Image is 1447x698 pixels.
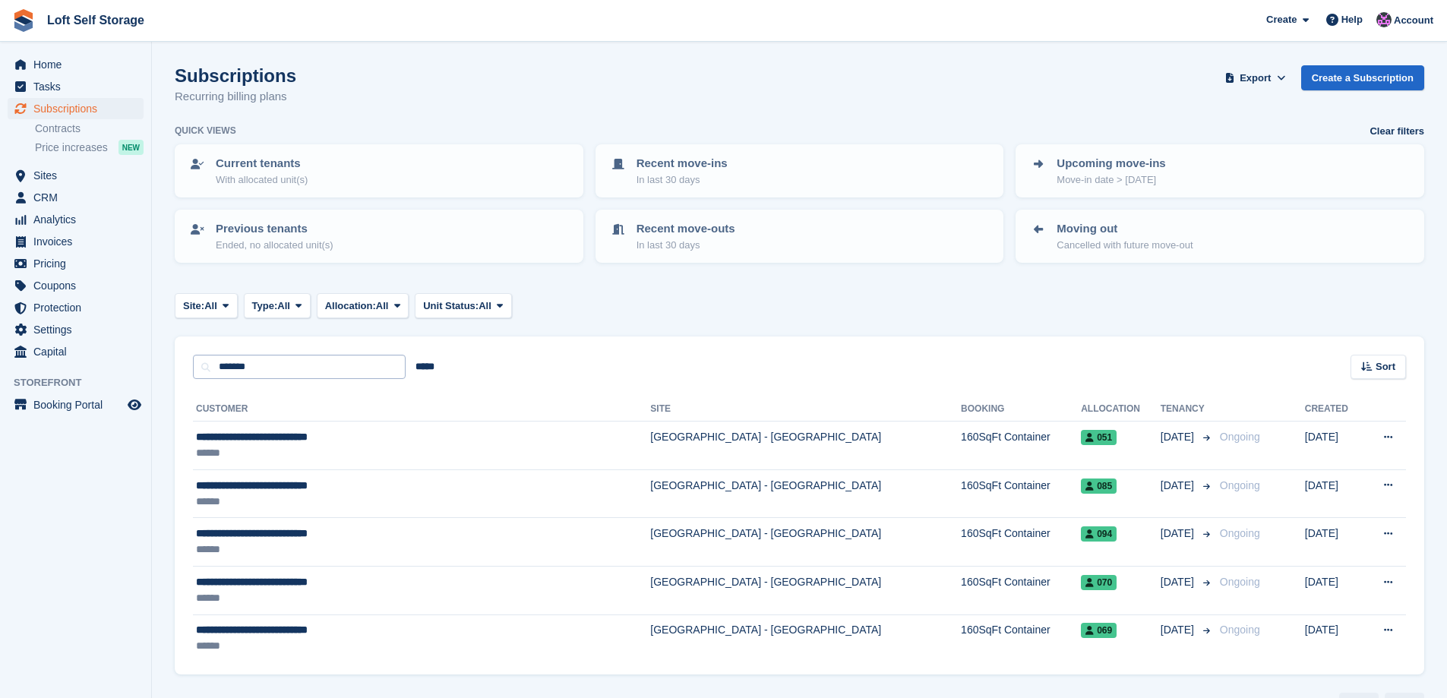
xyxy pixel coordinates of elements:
p: Recent move-ins [637,155,728,172]
td: [DATE] [1305,614,1363,662]
img: Amy Wright [1376,12,1392,27]
p: Recurring billing plans [175,88,296,106]
button: Site: All [175,293,238,318]
span: CRM [33,187,125,208]
span: Protection [33,297,125,318]
a: menu [8,187,144,208]
td: [DATE] [1305,469,1363,518]
th: Booking [961,397,1081,422]
a: Current tenants With allocated unit(s) [176,146,582,196]
span: 069 [1081,623,1117,638]
p: In last 30 days [637,172,728,188]
a: Loft Self Storage [41,8,150,33]
span: Settings [33,319,125,340]
a: Preview store [125,396,144,414]
td: [DATE] [1305,566,1363,614]
button: Export [1222,65,1289,90]
span: Booking Portal [33,394,125,415]
span: 094 [1081,526,1117,542]
span: Coupons [33,275,125,296]
a: menu [8,319,144,340]
p: Cancelled with future move-out [1057,238,1193,253]
span: Invoices [33,231,125,252]
span: Subscriptions [33,98,125,119]
button: Allocation: All [317,293,409,318]
span: Sort [1376,359,1395,374]
span: Storefront [14,375,151,390]
span: Ongoing [1220,527,1260,539]
div: NEW [118,140,144,155]
p: Moving out [1057,220,1193,238]
a: menu [8,394,144,415]
a: menu [8,76,144,97]
p: Recent move-outs [637,220,735,238]
span: Capital [33,341,125,362]
a: menu [8,165,144,186]
p: With allocated unit(s) [216,172,308,188]
span: 070 [1081,575,1117,590]
td: [DATE] [1305,422,1363,470]
td: [GEOGRAPHIC_DATA] - [GEOGRAPHIC_DATA] [650,422,961,470]
a: Upcoming move-ins Move-in date > [DATE] [1017,146,1423,196]
span: Price increases [35,141,108,155]
a: menu [8,98,144,119]
span: Tasks [33,76,125,97]
span: Help [1341,12,1363,27]
span: 051 [1081,430,1117,445]
span: Pricing [33,253,125,274]
span: [DATE] [1161,478,1197,494]
td: 160SqFt Container [961,614,1081,662]
span: Ongoing [1220,479,1260,491]
a: menu [8,54,144,75]
span: All [277,298,290,314]
a: Create a Subscription [1301,65,1424,90]
a: Price increases NEW [35,139,144,156]
td: 160SqFt Container [961,518,1081,567]
span: Ongoing [1220,431,1260,443]
a: Previous tenants Ended, no allocated unit(s) [176,211,582,261]
span: Ongoing [1220,624,1260,636]
td: [GEOGRAPHIC_DATA] - [GEOGRAPHIC_DATA] [650,469,961,518]
span: Export [1240,71,1271,86]
img: stora-icon-8386f47178a22dfd0bd8f6a31ec36ba5ce8667c1dd55bd0f319d3a0aa187defe.svg [12,9,35,32]
td: 160SqFt Container [961,422,1081,470]
td: 160SqFt Container [961,469,1081,518]
span: Ongoing [1220,576,1260,588]
p: Upcoming move-ins [1057,155,1165,172]
th: Tenancy [1161,397,1214,422]
p: Previous tenants [216,220,333,238]
h1: Subscriptions [175,65,296,86]
a: menu [8,275,144,296]
td: 160SqFt Container [961,566,1081,614]
span: All [376,298,389,314]
th: Customer [193,397,650,422]
span: All [479,298,491,314]
td: [GEOGRAPHIC_DATA] - [GEOGRAPHIC_DATA] [650,614,961,662]
a: Contracts [35,122,144,136]
span: All [204,298,217,314]
p: In last 30 days [637,238,735,253]
span: Home [33,54,125,75]
a: menu [8,209,144,230]
span: [DATE] [1161,574,1197,590]
th: Site [650,397,961,422]
button: Unit Status: All [415,293,511,318]
a: menu [8,297,144,318]
span: Create [1266,12,1297,27]
td: [GEOGRAPHIC_DATA] - [GEOGRAPHIC_DATA] [650,566,961,614]
span: Type: [252,298,278,314]
span: [DATE] [1161,622,1197,638]
a: menu [8,231,144,252]
span: Account [1394,13,1433,28]
span: Allocation: [325,298,376,314]
td: [GEOGRAPHIC_DATA] - [GEOGRAPHIC_DATA] [650,518,961,567]
a: Recent move-outs In last 30 days [597,211,1003,261]
a: Recent move-ins In last 30 days [597,146,1003,196]
span: [DATE] [1161,429,1197,445]
span: [DATE] [1161,526,1197,542]
a: Moving out Cancelled with future move-out [1017,211,1423,261]
a: Clear filters [1370,124,1424,139]
p: Current tenants [216,155,308,172]
td: [DATE] [1305,518,1363,567]
th: Allocation [1081,397,1161,422]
